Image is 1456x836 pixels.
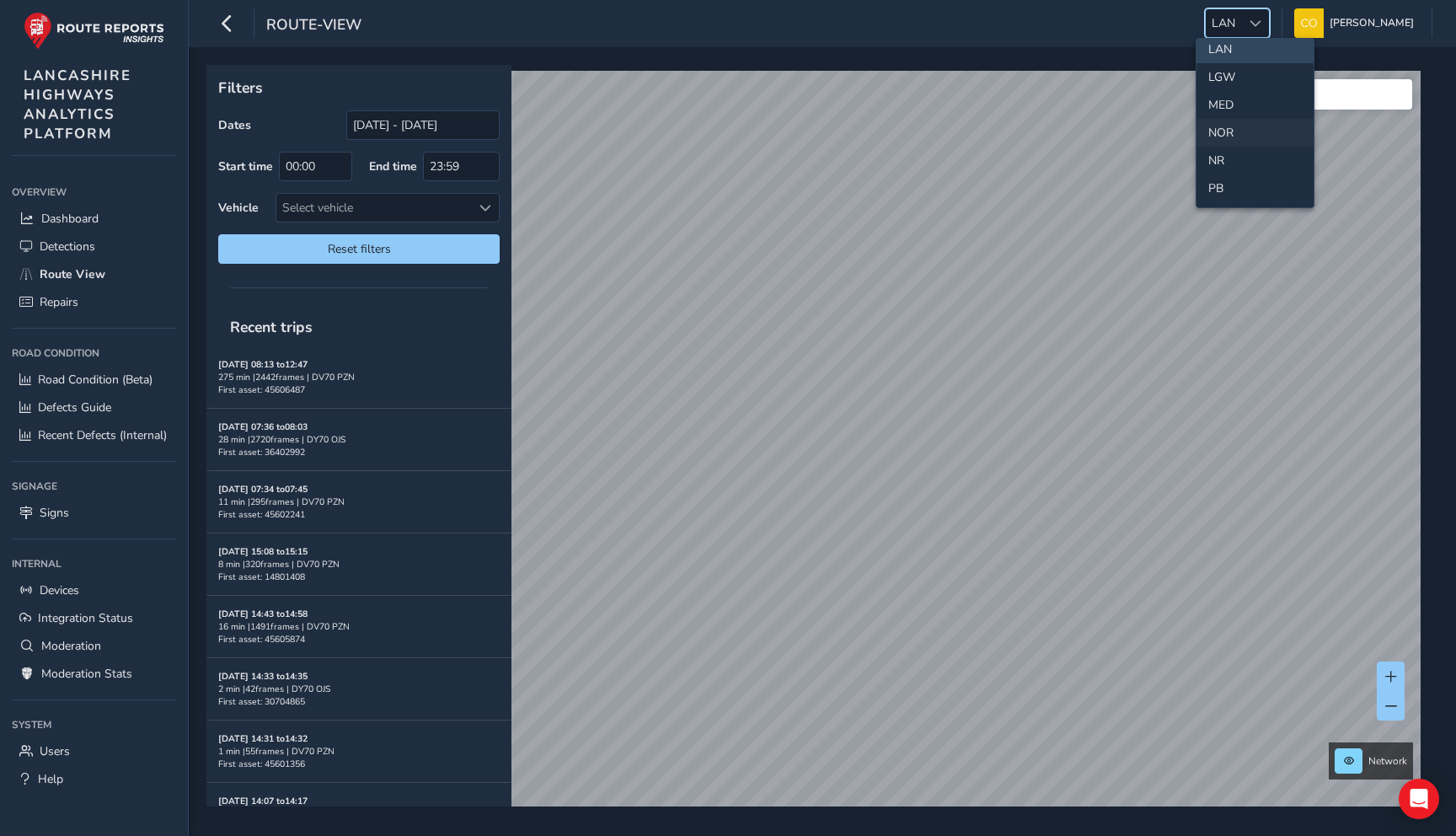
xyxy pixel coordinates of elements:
[1330,8,1414,38] span: [PERSON_NAME]
[212,71,1421,826] canvas: Map
[12,474,176,499] div: Signage
[218,670,308,683] strong: [DATE] 14:33 to 14:35
[12,233,176,260] a: Detections
[218,446,305,458] span: First asset: 36402992
[12,576,176,604] a: Devices
[1196,63,1314,91] li: LGW
[1196,35,1314,63] li: LAN
[1196,174,1314,202] li: PB
[40,294,78,310] span: Repairs
[40,743,70,759] span: Users
[218,117,251,133] label: Dates
[38,610,133,626] span: Integration Status
[12,394,176,421] a: Defects Guide
[218,695,305,708] span: First asset: 30704865
[218,545,308,558] strong: [DATE] 15:08 to 15:15
[276,194,471,222] div: Select vehicle
[1368,754,1407,768] span: Network
[218,732,308,745] strong: [DATE] 14:31 to 14:32
[218,358,308,371] strong: [DATE] 08:13 to 12:47
[38,372,153,388] span: Road Condition (Beta)
[40,266,105,282] span: Route View
[41,638,101,654] span: Moderation
[231,241,487,257] span: Reset filters
[12,340,176,366] div: Road Condition
[12,712,176,737] div: System
[1196,202,1314,230] li: PET
[1294,8,1420,38] button: [PERSON_NAME]
[218,158,273,174] label: Start time
[12,765,176,793] a: Help
[38,399,111,415] span: Defects Guide
[218,383,305,396] span: First asset: 45606487
[218,758,305,770] span: First asset: 45601356
[218,620,500,633] div: 16 min | 1491 frames | DV70 PZN
[218,371,500,383] div: 275 min | 2442 frames | DV70 PZN
[12,660,176,688] a: Moderation Stats
[38,771,63,787] span: Help
[218,305,324,349] span: Recent trips
[24,66,131,143] span: LANCASHIRE HIGHWAYS ANALYTICS PLATFORM
[12,632,176,660] a: Moderation
[218,508,305,521] span: First asset: 45602241
[218,558,500,571] div: 8 min | 320 frames | DV70 PZN
[12,205,176,233] a: Dashboard
[218,795,308,807] strong: [DATE] 14:07 to 14:17
[12,260,176,288] a: Route View
[41,666,132,682] span: Moderation Stats
[1196,147,1314,174] li: NR
[40,582,79,598] span: Devices
[218,683,500,695] div: 2 min | 42 frames | DY70 OJS
[12,551,176,576] div: Internal
[40,238,95,255] span: Detections
[1294,8,1324,38] img: diamond-layout
[218,234,500,264] button: Reset filters
[218,608,308,620] strong: [DATE] 14:43 to 14:58
[218,483,308,496] strong: [DATE] 07:34 to 07:45
[38,427,167,443] span: Recent Defects (Internal)
[40,505,69,521] span: Signs
[1196,91,1314,119] li: MED
[369,158,417,174] label: End time
[218,633,305,646] span: First asset: 45605874
[12,288,176,316] a: Repairs
[1399,779,1439,819] div: Open Intercom Messenger
[12,499,176,527] a: Signs
[1196,119,1314,147] li: NOR
[218,745,500,758] div: 1 min | 55 frames | DV70 PZN
[218,496,500,508] div: 11 min | 295 frames | DV70 PZN
[218,77,500,99] p: Filters
[12,737,176,765] a: Users
[1206,9,1241,37] span: LAN
[266,14,361,38] span: route-view
[218,571,305,583] span: First asset: 14801408
[218,421,308,433] strong: [DATE] 07:36 to 08:03
[12,604,176,632] a: Integration Status
[218,433,500,446] div: 28 min | 2720 frames | DY70 OJS
[12,180,176,205] div: Overview
[12,421,176,449] a: Recent Defects (Internal)
[24,12,164,50] img: rr logo
[218,200,259,216] label: Vehicle
[41,211,99,227] span: Dashboard
[12,366,176,394] a: Road Condition (Beta)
